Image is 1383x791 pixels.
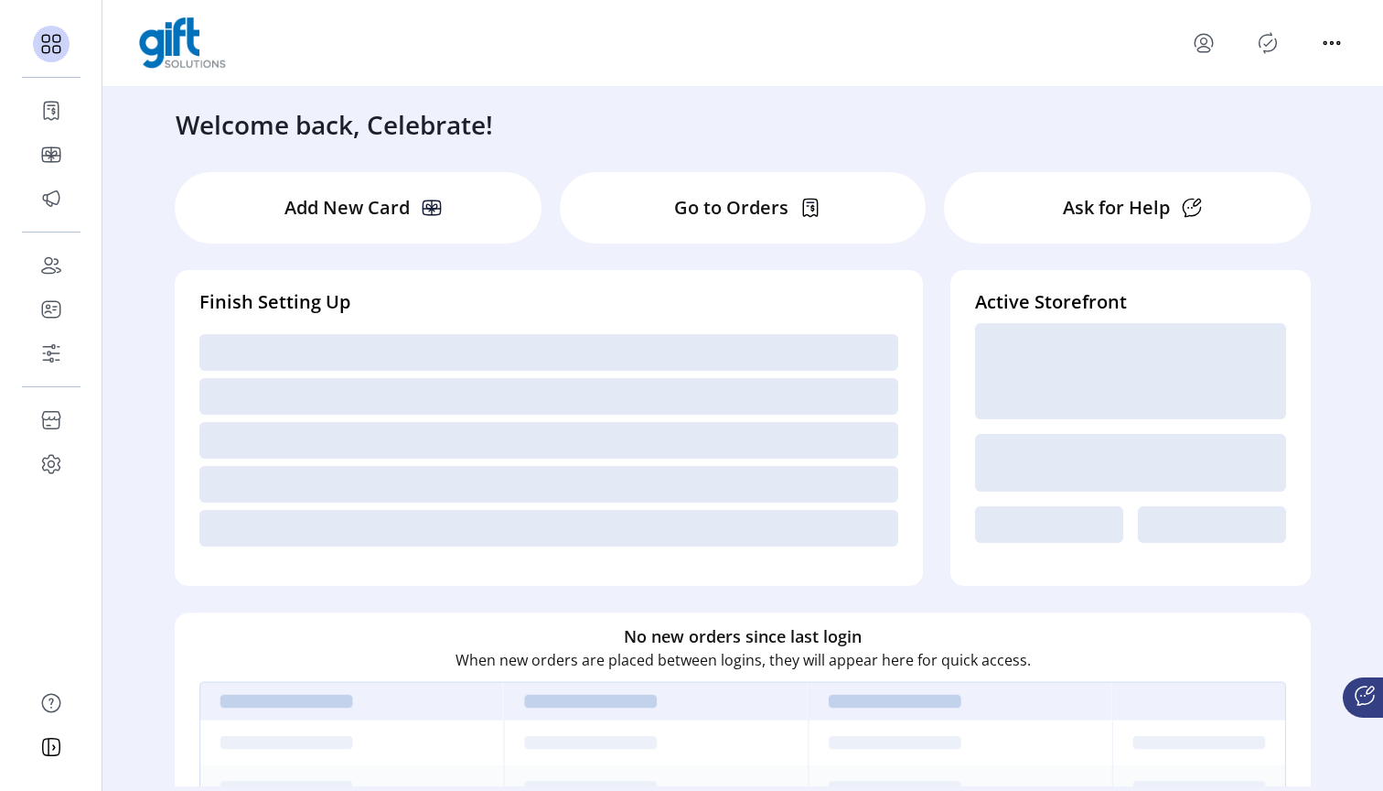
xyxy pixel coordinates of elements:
[456,649,1031,671] p: When new orders are placed between logins, they will appear here for quick access.
[624,624,862,649] h6: No new orders since last login
[975,288,1286,316] h4: Active Storefront
[199,288,898,316] h4: Finish Setting Up
[176,105,493,144] h3: Welcome back, Celebrate!
[1189,28,1218,58] button: menu
[139,17,226,69] img: logo
[1317,28,1346,58] button: menu
[1063,194,1170,222] p: Ask for Help
[1253,28,1282,58] button: Publisher Panel
[674,194,788,222] p: Go to Orders
[284,194,410,222] p: Add New Card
